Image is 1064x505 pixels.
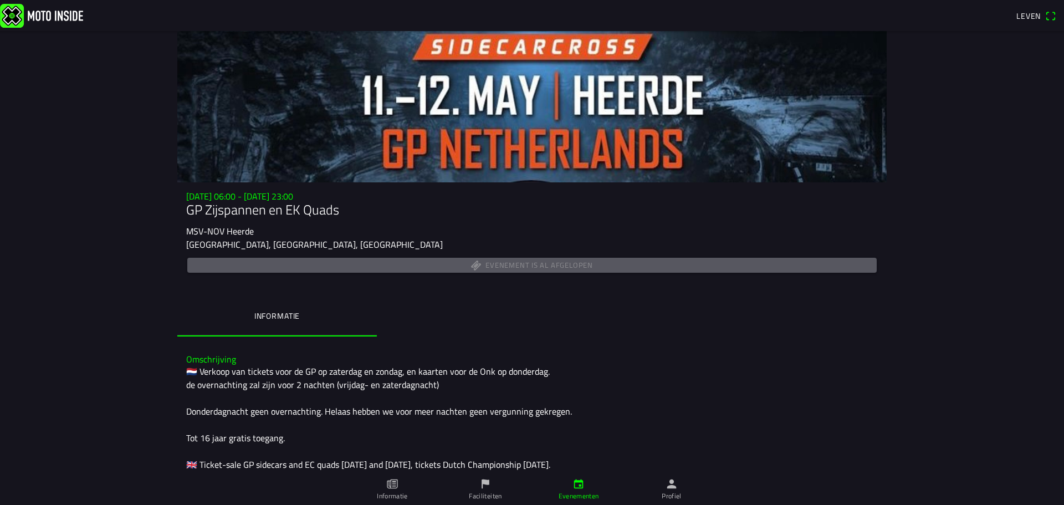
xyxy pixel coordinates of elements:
h3: [DATE] 06:00 - [DATE] 23:00 [186,191,878,202]
font: Profiel [662,491,682,501]
ion-text: MSV-NOV Heerde [186,225,254,238]
ion-text: [GEOGRAPHIC_DATA], [GEOGRAPHIC_DATA], [GEOGRAPHIC_DATA] [186,238,443,251]
a: Levenqr-scanner [1011,6,1062,25]
ion-label: Informatie [254,310,300,322]
ion-icon: kalender [572,478,585,490]
ion-icon: vlag [479,478,492,490]
h1: GP Zijspannen en EK Quads [186,202,878,218]
font: Evenementen [559,491,599,501]
font: Informatie [377,491,408,501]
ion-icon: papier [386,478,398,490]
font: Leven [1016,10,1041,22]
ion-icon: persoon [666,478,678,490]
font: Faciliteiten [469,491,502,501]
h3: Omschrijving [186,354,878,365]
